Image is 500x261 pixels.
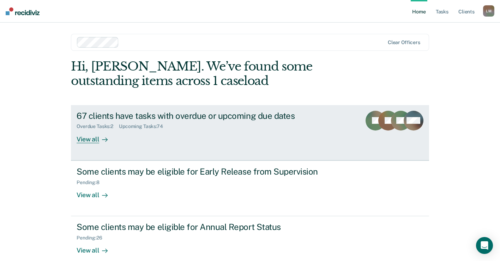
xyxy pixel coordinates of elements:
div: Some clients may be eligible for Annual Report Status [77,222,324,232]
div: Upcoming Tasks : 74 [119,123,169,129]
a: Some clients may be eligible for Early Release from SupervisionPending:8View all [71,160,429,216]
div: Pending : 8 [77,180,105,186]
div: Open Intercom Messenger [476,237,493,254]
a: 67 clients have tasks with overdue or upcoming due datesOverdue Tasks:2Upcoming Tasks:74View all [71,105,429,160]
div: 67 clients have tasks with overdue or upcoming due dates [77,111,324,121]
div: L M [483,5,494,17]
div: Clear officers [388,40,420,45]
img: Recidiviz [6,7,40,15]
div: View all [77,185,116,199]
div: Hi, [PERSON_NAME]. We’ve found some outstanding items across 1 caseload [71,59,357,88]
div: Overdue Tasks : 2 [77,123,119,129]
div: View all [77,129,116,143]
div: View all [77,241,116,255]
div: Some clients may be eligible for Early Release from Supervision [77,166,324,177]
div: Pending : 26 [77,235,108,241]
button: LM [483,5,494,17]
